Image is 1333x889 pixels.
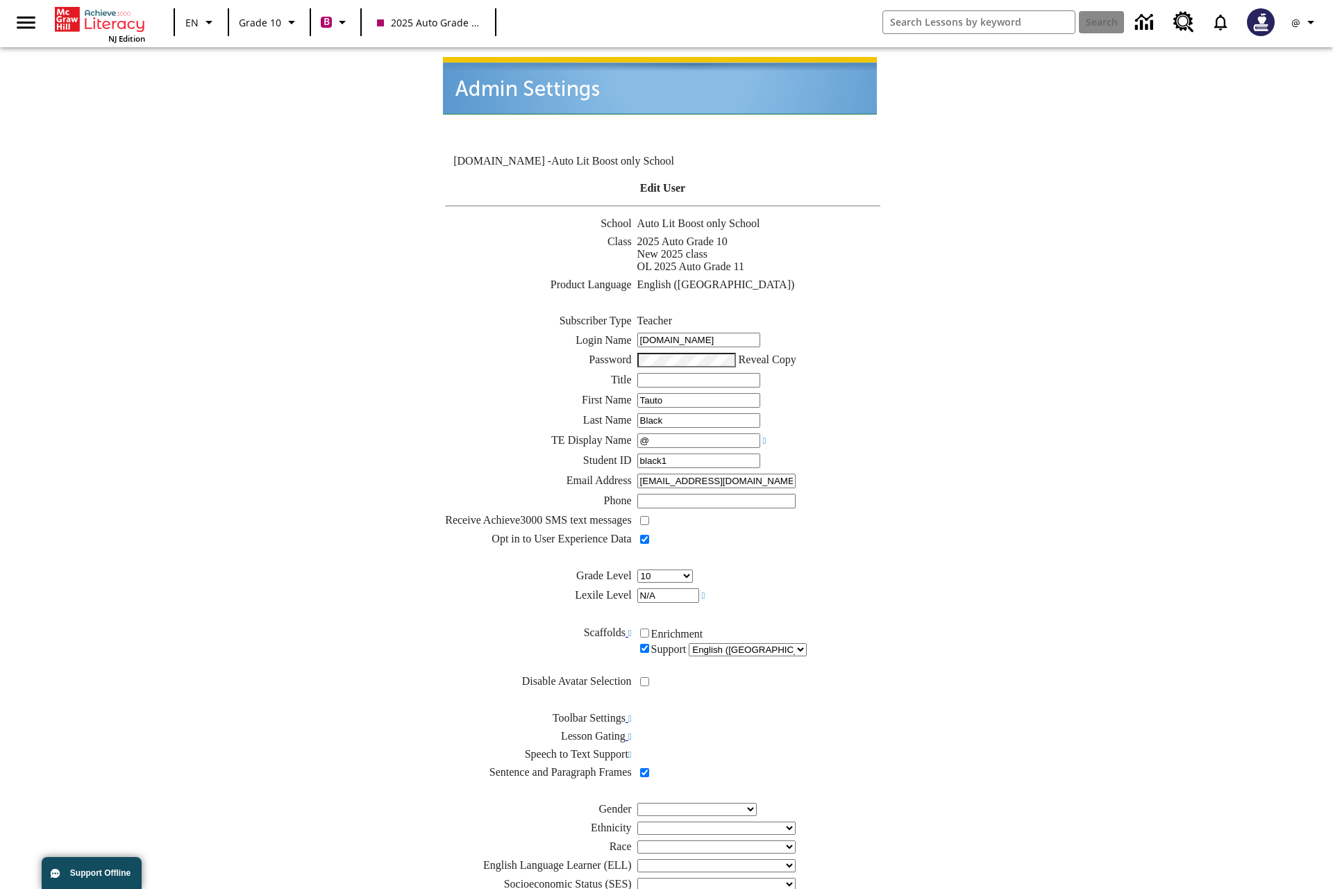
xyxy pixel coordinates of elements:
[377,15,480,30] span: 2025 Auto Grade 10
[444,413,635,431] td: Last Name
[444,588,635,606] td: Lexile Level
[444,433,635,451] td: TE Display Name
[1165,3,1202,41] a: Resource Center, Will open in new tab
[444,747,635,764] td: Speech to Text Support
[551,155,674,167] nobr: Auto Lit Boost only School
[453,155,713,167] td: [DOMAIN_NAME] -
[637,314,884,331] td: Teacher
[185,15,199,30] span: EN
[444,278,635,294] td: Product Language
[637,626,880,642] div: Enrichment
[640,182,685,194] b: Edit User
[444,352,635,371] td: Password
[637,217,884,233] td: Auto Lit Boost only School
[444,858,635,876] td: English Language Learner (ELL)
[444,372,635,391] td: Title
[739,354,769,365] span: Reveal
[444,473,635,492] td: Email Address
[108,33,145,44] span: NJ Edition
[444,493,635,512] td: Phone
[444,235,635,276] td: Class
[772,354,796,365] span: Copy
[444,711,635,728] td: Toolbar Settings
[444,674,635,692] td: Disable Avatar Selection
[1239,4,1283,40] button: Select a new avatar
[443,57,877,115] img: header
[444,217,635,233] td: School
[637,278,884,294] td: English ([GEOGRAPHIC_DATA])
[444,840,635,857] td: Race
[637,642,880,657] div: Support
[1202,4,1239,40] a: Notifications
[444,314,635,331] td: Subscriber Type
[444,729,635,746] td: Lesson Gating
[444,513,635,531] td: Receive Achieve3000 SMS text messages
[637,235,884,276] td: 2025 Auto Grade 10 New 2025 class OL 2025 Auto Grade 11
[444,332,635,351] td: Login Name
[444,569,635,586] td: Grade Level
[1247,8,1275,36] img: Avatar
[239,15,281,30] span: Grade 10
[70,868,131,878] span: Support Offline
[1291,15,1300,30] span: @
[324,13,330,31] span: B
[444,765,635,783] td: Sentence and Paragraph Frames
[444,453,635,472] td: Student ID
[444,392,635,411] td: First Name
[444,626,635,673] td: Scaffolds
[179,10,224,35] button: Language: EN, Select a language
[315,10,356,35] button: Boost Class color is violet red. Change class color
[444,821,635,838] td: Ethnicity
[883,11,1075,33] input: search field
[42,857,142,889] button: Support Offline
[444,532,635,549] td: Opt in to User Experience Data
[6,2,47,43] button: Open side menu
[1127,3,1165,42] a: Data Center
[444,802,635,820] td: Gender
[55,4,145,44] div: Home
[1283,10,1327,35] button: Profile/Settings
[233,10,305,35] button: Grade: Grade 10, Select a grade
